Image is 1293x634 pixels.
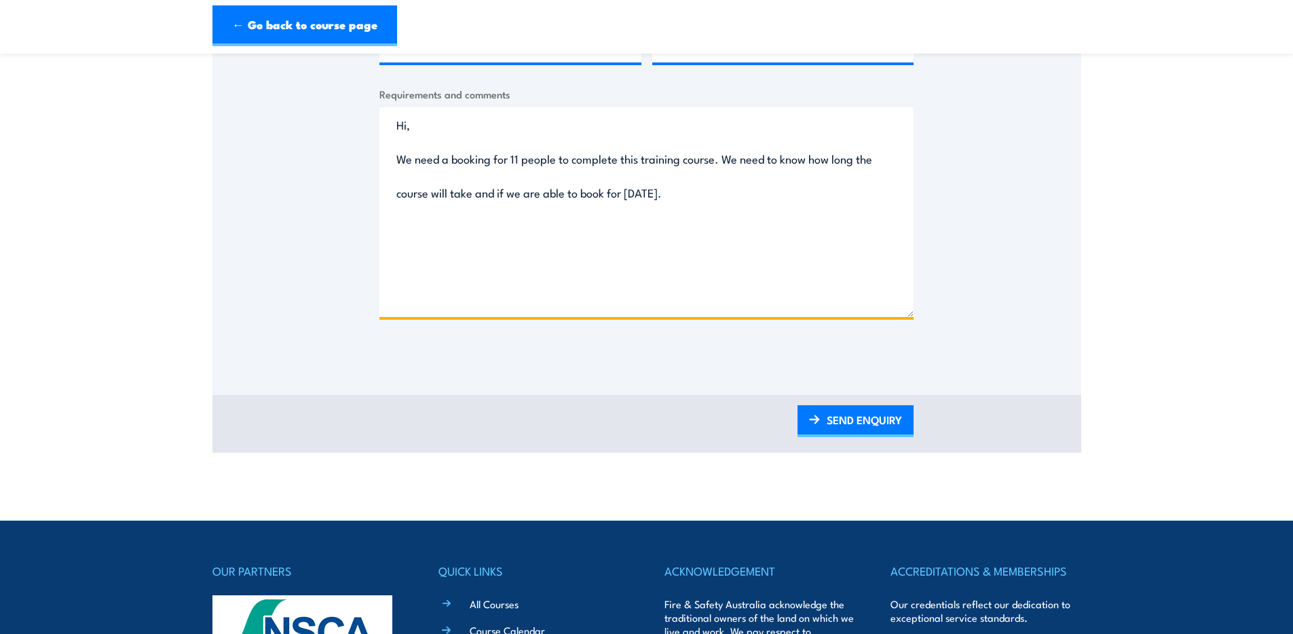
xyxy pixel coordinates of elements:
a: SEND ENQUIRY [798,405,914,437]
h4: ACKNOWLEDGEMENT [664,561,855,580]
p: Our credentials reflect our dedication to exceptional service standards. [891,597,1081,624]
h4: QUICK LINKS [438,561,629,580]
h4: ACCREDITATIONS & MEMBERSHIPS [891,561,1081,580]
label: Requirements and comments [379,86,914,102]
a: All Courses [470,597,519,611]
h4: OUR PARTNERS [212,561,402,580]
a: ← Go back to course page [212,5,397,46]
